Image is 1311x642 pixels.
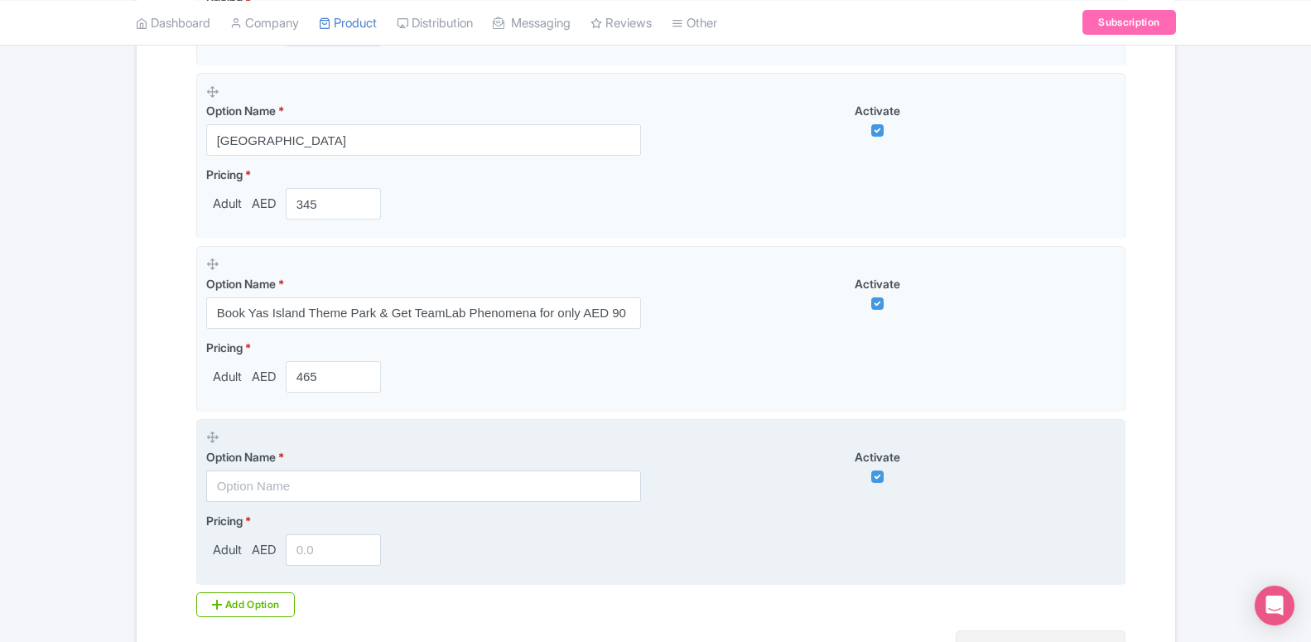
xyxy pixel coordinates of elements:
[196,592,296,617] div: Add Option
[206,340,243,355] span: Pricing
[206,167,243,181] span: Pricing
[206,450,276,464] span: Option Name
[248,195,279,214] span: AED
[855,104,900,118] span: Activate
[206,124,641,156] input: Option Name
[1082,10,1175,35] a: Subscription
[206,277,276,291] span: Option Name
[206,104,276,118] span: Option Name
[1255,586,1294,625] div: Open Intercom Messenger
[206,368,248,387] span: Adult
[206,541,248,560] span: Adult
[286,534,382,566] input: 0.0
[206,471,641,502] input: Option Name
[206,514,243,528] span: Pricing
[286,188,382,220] input: 0.0
[286,361,382,393] input: 0.0
[248,368,279,387] span: AED
[206,297,641,329] input: Option Name
[855,450,900,464] span: Activate
[206,195,248,214] span: Adult
[855,277,900,291] span: Activate
[248,541,279,560] span: AED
